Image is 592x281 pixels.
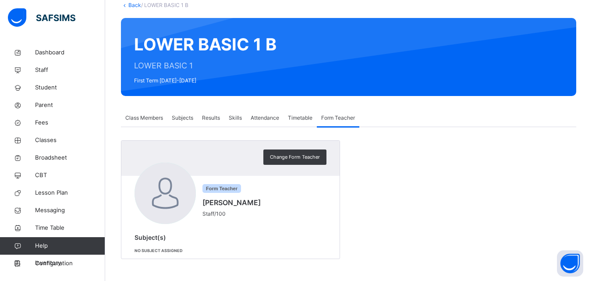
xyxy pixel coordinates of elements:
span: Fees [35,118,105,127]
span: First Term [DATE]-[DATE] [134,77,277,85]
span: Dashboard [35,48,105,57]
span: CBT [35,171,105,180]
span: Form Teacher [321,114,355,122]
span: [PERSON_NAME] [202,197,261,208]
span: Classes [35,136,105,145]
span: Subject(s) [135,234,166,241]
span: Class Members [125,114,163,122]
span: Staff [35,66,105,75]
span: Results [202,114,220,122]
button: Open asap [557,250,583,277]
span: Student [35,83,105,92]
span: Messaging [35,206,105,215]
span: Subjects [172,114,193,122]
span: Time Table [35,224,105,232]
span: Form Teacher [202,184,241,193]
span: Skills [229,114,242,122]
span: No subject assigned [135,248,183,253]
span: Parent [35,101,105,110]
span: Configuration [35,259,105,268]
a: Back [128,2,141,8]
span: Change Form Teacher [270,153,320,161]
img: safsims [8,8,75,27]
span: / LOWER BASIC 1 B [141,2,188,8]
span: Lesson Plan [35,189,105,197]
span: Timetable [288,114,312,122]
span: Broadsheet [35,153,105,162]
span: Staff/100 [202,210,265,218]
span: Help [35,242,105,250]
span: Attendance [251,114,279,122]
